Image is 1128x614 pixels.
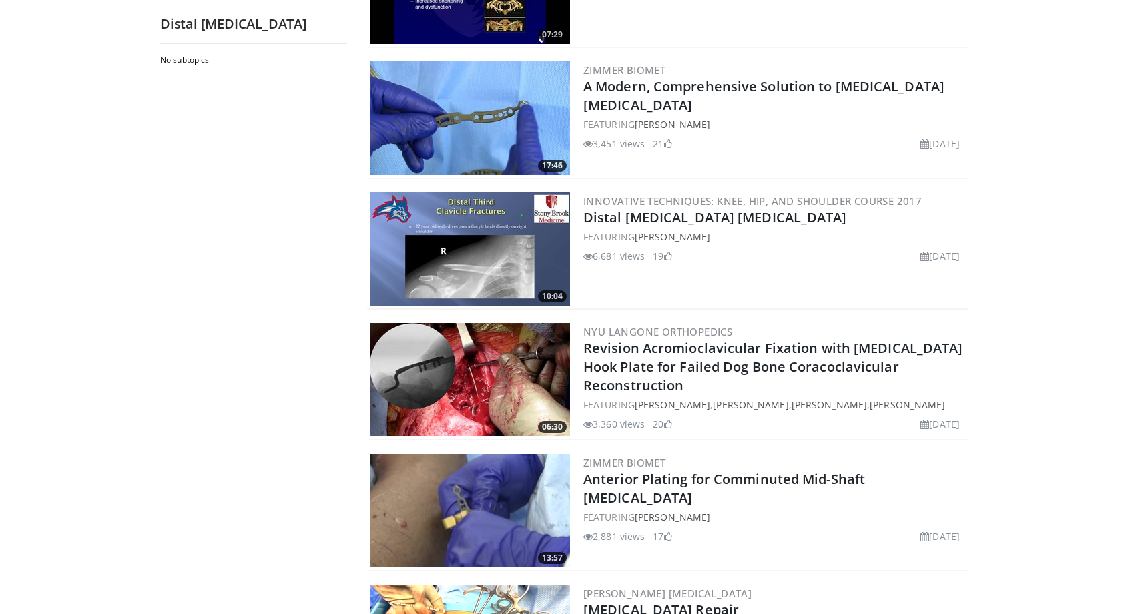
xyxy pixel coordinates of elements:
a: [PERSON_NAME] [635,118,710,131]
a: Distal [MEDICAL_DATA] [MEDICAL_DATA] [583,208,847,226]
li: 20 [653,417,671,431]
li: 2,881 views [583,529,645,543]
img: e765183c-4858-4d77-9ea6-8919f1bd54d6.jpg.300x170_q85_crop-smart_upscale.jpg [370,323,570,436]
a: 06:30 [370,323,570,436]
a: Zimmer Biomet [583,456,665,469]
img: 4afdc752-6e6b-4503-b008-0f8fdd872bd6.300x170_q85_crop-smart_upscale.jpg [370,192,570,306]
span: 13:57 [538,552,567,564]
a: [PERSON_NAME] [635,398,710,411]
a: [PERSON_NAME] [MEDICAL_DATA] [583,587,752,600]
a: [PERSON_NAME] [792,398,867,411]
div: FEATURING [583,230,965,244]
a: Innovative Techniques: Knee, Hip, and Shoulder Course 2017 [583,194,922,208]
li: 17 [653,529,671,543]
a: 17:46 [370,61,570,175]
div: FEATURING [583,510,965,524]
li: 3,451 views [583,137,645,151]
span: 10:04 [538,290,567,302]
h2: Distal [MEDICAL_DATA] [160,15,347,33]
a: Anterior Plating for Comminuted Mid-Shaft [MEDICAL_DATA] [583,470,865,507]
span: 17:46 [538,160,567,172]
li: 21 [653,137,671,151]
a: Revision Acromioclavicular Fixation with [MEDICAL_DATA] Hook Plate for Failed Dog Bone Coracoclav... [583,339,963,394]
li: [DATE] [920,417,960,431]
a: [PERSON_NAME] [635,230,710,243]
a: Zimmer Biomet [583,63,665,77]
a: A Modern, Comprehensive Solution to [MEDICAL_DATA] [MEDICAL_DATA] [583,77,944,114]
a: [PERSON_NAME] [635,511,710,523]
span: 07:29 [538,29,567,41]
a: [PERSON_NAME] [870,398,945,411]
a: 13:57 [370,454,570,567]
h2: No subtopics [160,55,344,65]
a: 10:04 [370,192,570,306]
li: [DATE] [920,529,960,543]
li: 3,360 views [583,417,645,431]
li: [DATE] [920,249,960,263]
span: 06:30 [538,421,567,433]
li: 6,681 views [583,249,645,263]
li: [DATE] [920,137,960,151]
div: FEATURING , , , [583,398,965,412]
div: FEATURING [583,117,965,131]
img: 95fc8890-002b-44d1-8f86-6306f8b28e5e.300x170_q85_crop-smart_upscale.jpg [370,454,570,567]
li: 19 [653,249,671,263]
a: [PERSON_NAME] [713,398,788,411]
a: NYU Langone Orthopedics [583,325,732,338]
img: dfb9148e-861d-4ca1-80d0-823fa5644adf.300x170_q85_crop-smart_upscale.jpg [370,61,570,175]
